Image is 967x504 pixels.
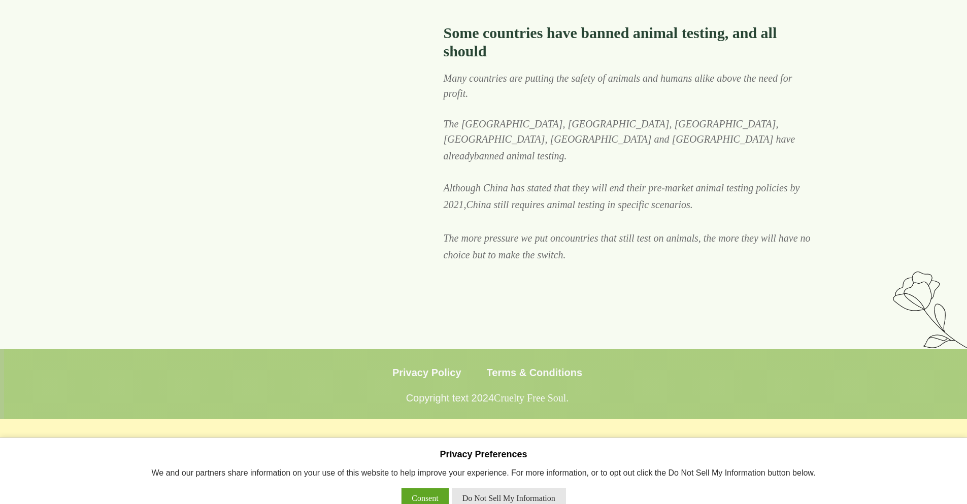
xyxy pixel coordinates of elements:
a: banned animal testing. [474,150,567,161]
a: China still requires animal testing in specific scenarios. [466,199,693,210]
p: Copyright text 2024 [158,388,817,418]
span: Cruelty Free Soul. [494,392,569,404]
a: countries that still test on animals [560,232,698,244]
a: Privacy Policy [392,362,461,383]
strong: Some countries have banned animal testing, and all should [444,24,777,59]
a: Terms & Conditions [487,362,583,383]
p: Many countries are putting the safety of animals and humans alike above the need for profit. The ... [444,71,813,262]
